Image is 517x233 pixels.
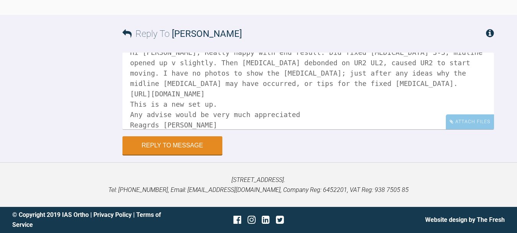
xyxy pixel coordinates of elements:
[93,211,132,218] a: Privacy Policy
[172,28,242,39] span: [PERSON_NAME]
[446,114,494,129] div: Attach Files
[12,175,505,195] p: [STREET_ADDRESS]. Tel: [PHONE_NUMBER], Email: [EMAIL_ADDRESS][DOMAIN_NAME], Company Reg: 6452201,...
[122,26,242,41] h3: Reply To
[122,53,494,129] textarea: Hi [PERSON_NAME], Really happy with end result. Did fixed [MEDICAL_DATA] 3-3, midline opened up v...
[12,210,176,230] div: © Copyright 2019 IAS Ortho | |
[425,216,505,223] a: Website design by The Fresh
[122,136,222,155] button: Reply to Message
